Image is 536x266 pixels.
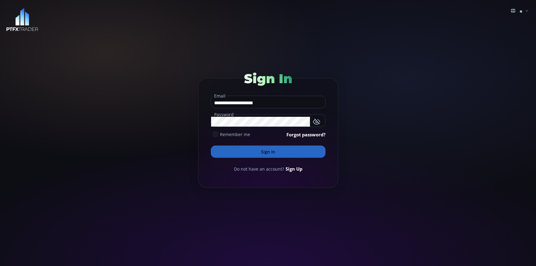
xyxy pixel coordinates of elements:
a: Forgot password? [286,131,326,138]
img: LOGO [6,8,38,31]
a: Sign Up [286,165,302,172]
button: Sign In [211,146,326,158]
div: Do not have an account? [211,165,326,172]
span: Remember me [220,131,250,138]
span: Sign In [244,71,292,87]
